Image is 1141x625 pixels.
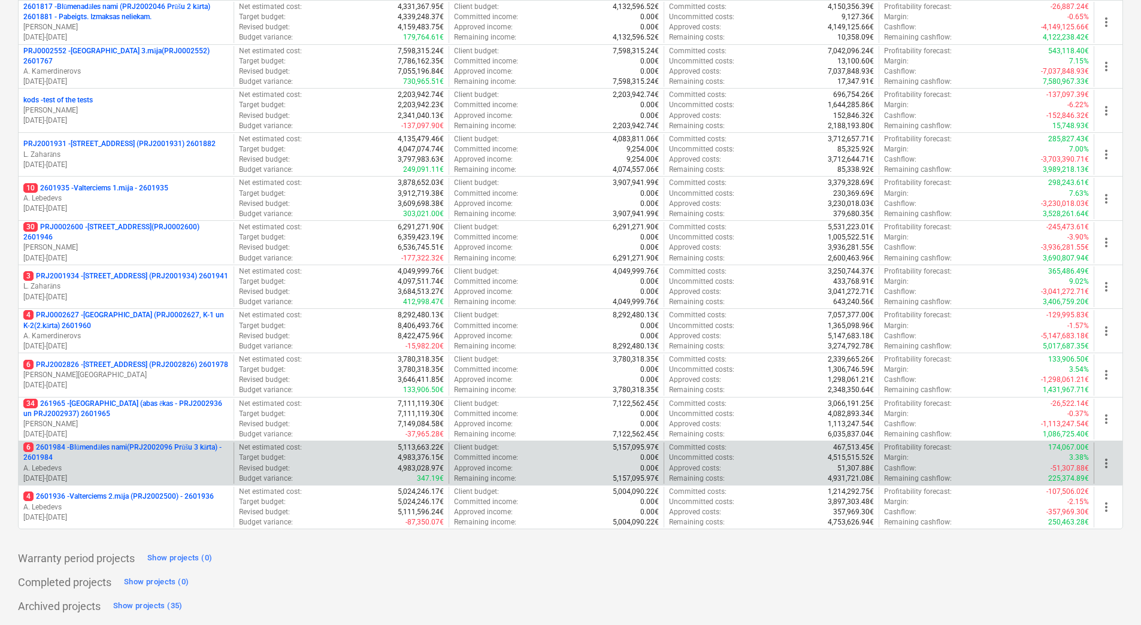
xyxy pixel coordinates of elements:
p: Remaining costs : [669,32,725,43]
p: PRJ2001931 - [STREET_ADDRESS] (PRJ2001931) 2601882 [23,139,216,149]
p: [DATE] - [DATE] [23,253,229,263]
p: Budget variance : [239,32,293,43]
p: 4,049,999.76€ [613,266,659,277]
p: Net estimated cost : [239,310,302,320]
span: more_vert [1099,192,1113,206]
p: Revised budget : [239,22,290,32]
p: 4,135,479.46€ [398,134,444,144]
p: 9,254.00€ [627,154,659,165]
p: 2601984 - Blūmendāles nami(PRJ2002096 Prūšu 3 kārta) - 2601984 [23,442,229,463]
p: 4,049,999.76€ [613,297,659,307]
span: 34 [23,399,38,408]
p: Margin : [884,277,909,287]
p: 365,486.49€ [1048,266,1089,277]
p: Remaining costs : [669,253,725,263]
p: 4,122,238.42€ [1043,32,1089,43]
p: Target budget : [239,12,286,22]
p: Approved income : [454,22,513,32]
p: Approved income : [454,154,513,165]
p: 7,598,315.24€ [398,46,444,56]
p: 3,230,018.03€ [828,199,874,209]
p: 2,341,040.13€ [398,111,444,121]
p: 85,338.92€ [837,165,874,175]
p: Target budget : [239,56,286,66]
p: 3,936,281.55€ [828,242,874,253]
p: Margin : [884,189,909,199]
p: Approved income : [454,242,513,253]
div: kods -test of the tests[PERSON_NAME][DATE]-[DATE] [23,95,229,126]
p: A. Lebedevs [23,463,229,474]
p: Budget variance : [239,209,293,219]
p: 0.00€ [640,189,659,199]
p: 0.00€ [640,232,659,242]
p: Committed costs : [669,90,727,100]
p: Cashflow : [884,287,916,297]
p: Remaining income : [454,121,516,131]
div: 62601984 -Blūmendāles nami(PRJ2002096 Prūšu 3 kārta) - 2601984A. Lebedevs[DATE]-[DATE] [23,442,229,484]
span: more_vert [1099,456,1113,471]
span: more_vert [1099,147,1113,162]
p: 7.63% [1069,189,1089,199]
p: 0.00€ [640,287,659,297]
p: -4,149,125.66€ [1041,22,1089,32]
p: 4,132,596.52€ [613,2,659,12]
p: Budget variance : [239,77,293,87]
p: Committed income : [454,100,518,110]
p: Client budget : [454,222,499,232]
p: Cashflow : [884,22,916,32]
p: [DATE] - [DATE] [23,32,229,43]
p: 0.00€ [640,277,659,287]
p: -0.65% [1067,12,1089,22]
p: Revised budget : [239,199,290,209]
p: Approved costs : [669,242,721,253]
p: 3,907,941.99€ [613,209,659,219]
p: 0.00€ [640,66,659,77]
span: 6 [23,442,34,452]
p: 2,600,463.96€ [828,253,874,263]
p: [DATE] - [DATE] [23,116,229,126]
p: Net estimated cost : [239,222,302,232]
p: -3,703,390.71€ [1041,154,1089,165]
p: 3,712,657.71€ [828,134,874,144]
p: [DATE] - [DATE] [23,474,229,484]
p: 9,127.36€ [842,12,874,22]
p: 0.00€ [640,100,659,110]
p: Client budget : [454,2,499,12]
p: Net estimated cost : [239,46,302,56]
p: Profitability forecast : [884,178,952,188]
p: Uncommitted costs : [669,189,734,199]
p: Uncommitted costs : [669,277,734,287]
p: Client budget : [454,178,499,188]
p: Remaining costs : [669,121,725,131]
p: 230,369.69€ [833,189,874,199]
p: 7,037,848.93€ [828,66,874,77]
p: 298,243.61€ [1048,178,1089,188]
span: more_vert [1099,15,1113,29]
span: more_vert [1099,235,1113,250]
span: 4 [23,491,34,501]
p: 3,690,807.94€ [1043,253,1089,263]
p: 4,047,074.74€ [398,144,444,154]
p: 7,055,196.84€ [398,66,444,77]
p: Net estimated cost : [239,2,302,12]
p: Profitability forecast : [884,266,952,277]
p: [PERSON_NAME][GEOGRAPHIC_DATA] [23,370,229,380]
span: more_vert [1099,412,1113,426]
p: L. Zaharāns [23,150,229,160]
p: 7,786,162.35€ [398,56,444,66]
p: 13,100.60€ [837,56,874,66]
p: [DATE] - [DATE] [23,341,229,351]
p: Net estimated cost : [239,134,302,144]
p: Cashflow : [884,242,916,253]
p: 152,846.32€ [833,111,874,121]
p: 2601936 - Valterciems 2.māja (PRJ2002500) - 2601936 [23,491,214,502]
button: Show projects (0) [121,572,192,591]
p: 433,768.91€ [833,277,874,287]
p: -137,097.39€ [1046,90,1089,100]
p: -26,887.24€ [1051,2,1089,12]
p: Target budget : [239,189,286,199]
p: Target budget : [239,144,286,154]
p: 3,406,759.20€ [1043,297,1089,307]
p: Margin : [884,232,909,242]
p: Approved costs : [669,287,721,297]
